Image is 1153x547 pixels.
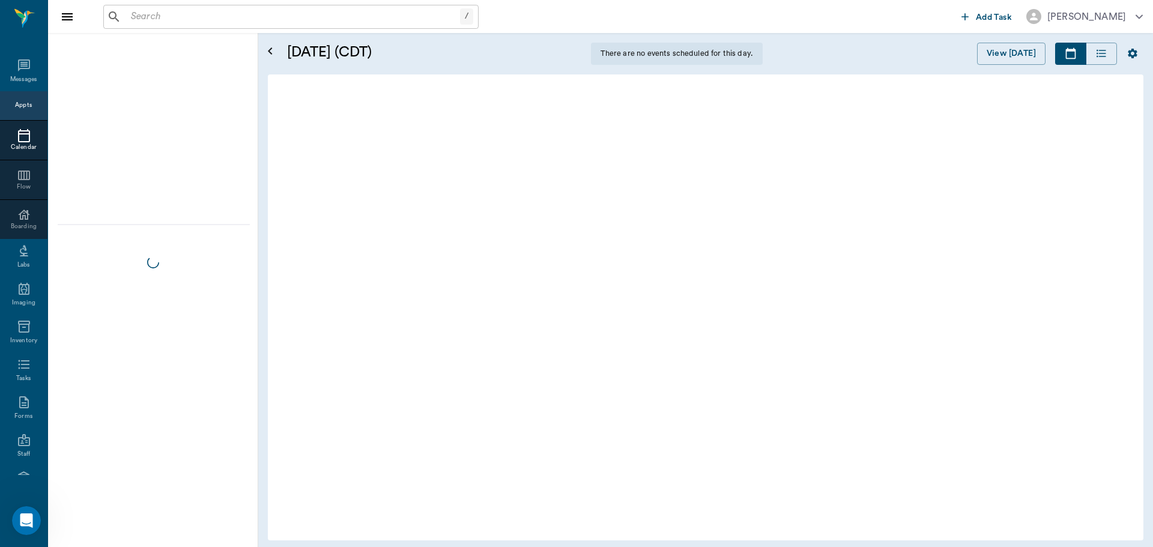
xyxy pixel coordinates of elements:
[126,8,460,25] input: Search
[17,450,30,459] div: Staff
[957,5,1017,28] button: Add Task
[460,8,473,25] div: /
[15,101,32,110] div: Appts
[287,43,581,62] h5: [DATE] (CDT)
[17,261,30,270] div: Labs
[10,75,38,84] div: Messages
[591,43,763,65] div: There are no events scheduled for this day.
[16,374,31,383] div: Tasks
[1017,5,1152,28] button: [PERSON_NAME]
[1047,10,1126,24] div: [PERSON_NAME]
[14,412,32,421] div: Forms
[12,298,35,307] div: Imaging
[10,336,37,345] div: Inventory
[977,43,1046,65] button: View [DATE]
[55,5,79,29] button: Close drawer
[263,28,277,74] button: Open calendar
[12,506,41,535] iframe: Intercom live chat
